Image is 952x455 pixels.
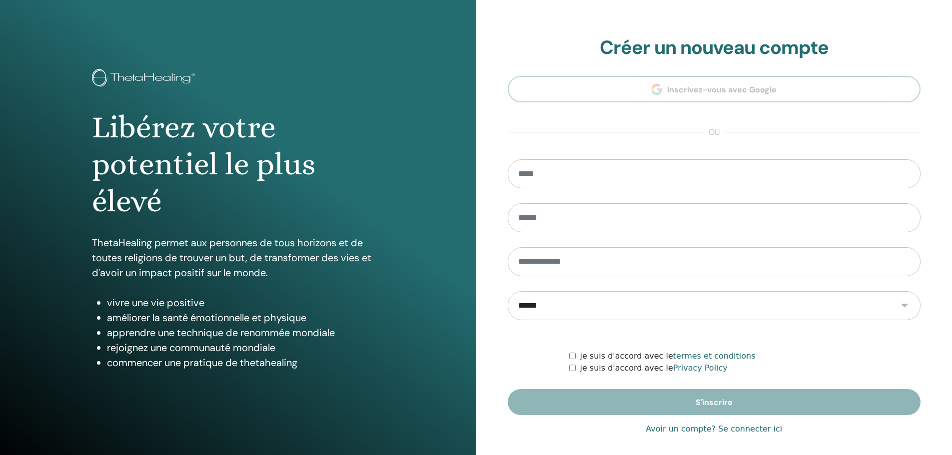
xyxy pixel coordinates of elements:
[508,36,921,59] h2: Créer un nouveau compte
[107,295,384,310] li: vivre une vie positive
[92,235,384,280] p: ThetaHealing permet aux personnes de tous horizons et de toutes religions de trouver un but, de t...
[92,109,384,220] h1: Libérez votre potentiel le plus élevé
[646,423,782,435] a: Avoir un compte? Se connecter ici
[107,325,384,340] li: apprendre une technique de renommée mondiale
[107,355,384,370] li: commencer une pratique de thetahealing
[673,363,728,373] a: Privacy Policy
[673,351,756,361] a: termes et conditions
[107,310,384,325] li: améliorer la santé émotionnelle et physique
[580,362,727,374] label: je suis d'accord avec le
[107,340,384,355] li: rejoignez une communauté mondiale
[704,126,725,138] span: ou
[580,350,755,362] label: je suis d'accord avec le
